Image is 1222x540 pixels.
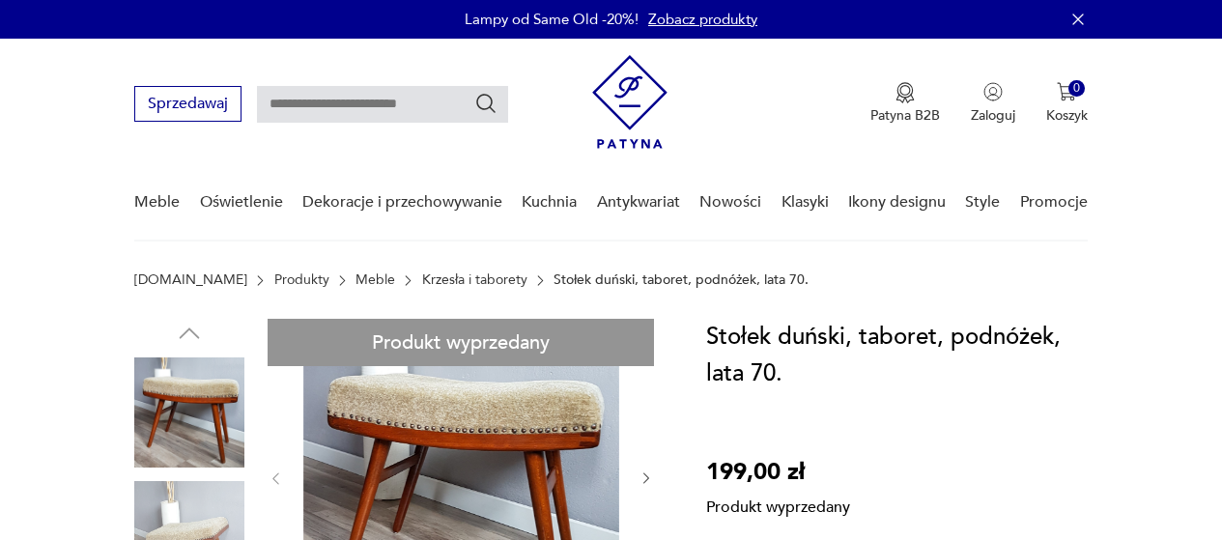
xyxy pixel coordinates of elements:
p: 199,00 zł [706,454,850,491]
div: 0 [1068,80,1085,97]
a: Ikona medaluPatyna B2B [870,82,940,125]
p: Stołek duński, taboret, podnóżek, lata 70. [554,272,809,288]
a: Ikony designu [848,165,946,240]
a: Kuchnia [522,165,577,240]
a: Style [965,165,1000,240]
a: Zobacz produkty [648,10,757,29]
img: Ikonka użytkownika [983,82,1003,101]
a: Sprzedawaj [134,99,242,112]
button: Patyna B2B [870,82,940,125]
p: Produkt wyprzedany [706,491,850,518]
a: Meble [355,272,395,288]
p: Patyna B2B [870,106,940,125]
p: Zaloguj [971,106,1015,125]
a: [DOMAIN_NAME] [134,272,247,288]
a: Dekoracje i przechowywanie [302,165,502,240]
h1: Stołek duński, taboret, podnóżek, lata 70. [706,319,1088,392]
p: Koszyk [1046,106,1088,125]
img: Ikona medalu [895,82,915,103]
a: Klasyki [782,165,829,240]
button: Szukaj [474,92,497,115]
a: Promocje [1020,165,1088,240]
button: 0Koszyk [1046,82,1088,125]
a: Meble [134,165,180,240]
p: Lampy od Same Old -20%! [465,10,639,29]
a: Oświetlenie [200,165,283,240]
a: Antykwariat [597,165,680,240]
a: Produkty [274,272,329,288]
button: Sprzedawaj [134,86,242,122]
button: Zaloguj [971,82,1015,125]
a: Nowości [699,165,761,240]
img: Patyna - sklep z meblami i dekoracjami vintage [592,55,668,149]
a: Krzesła i taborety [422,272,527,288]
img: Ikona koszyka [1057,82,1076,101]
